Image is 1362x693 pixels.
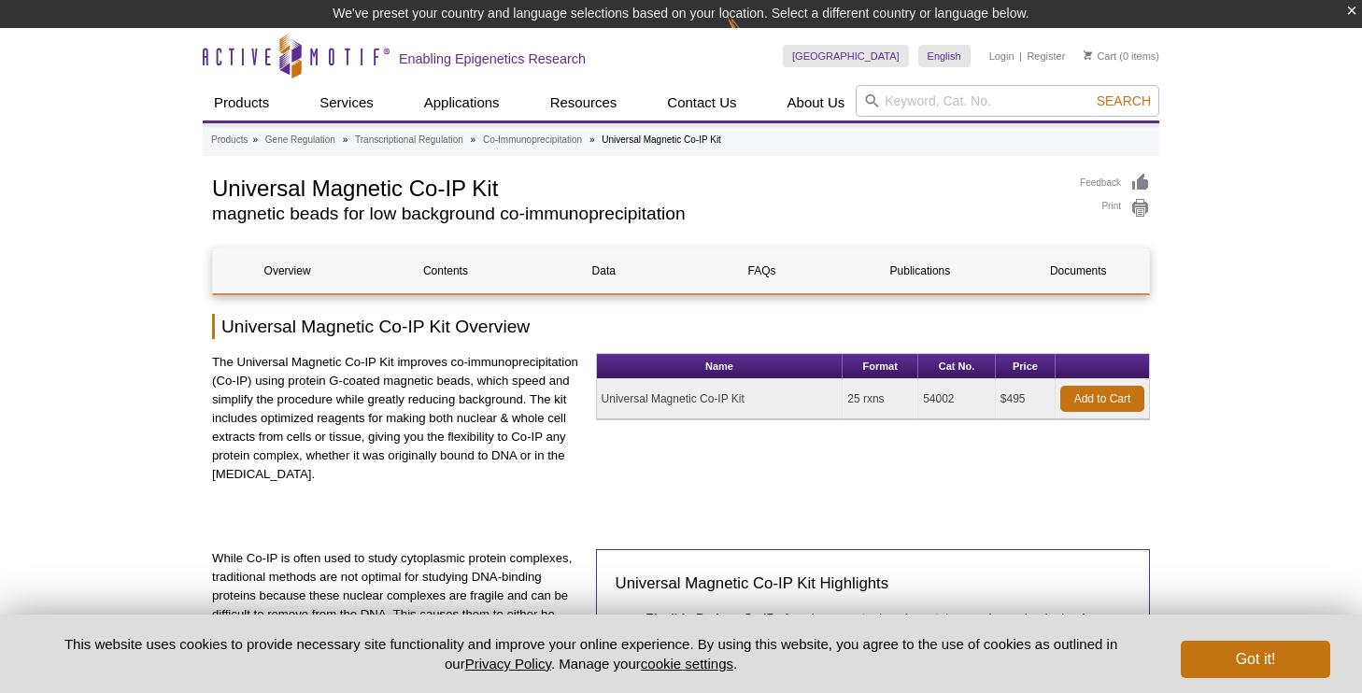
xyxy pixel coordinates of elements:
li: » [343,134,348,145]
img: Your Cart [1084,50,1092,60]
h2: Universal Magnetic Co-IP Kit Overview [212,314,1150,339]
a: English [918,45,971,67]
li: | [1019,45,1022,67]
th: Name [597,354,844,379]
th: Price [996,354,1056,379]
td: 25 rxns [843,379,918,419]
td: 54002 [918,379,996,419]
a: Documents [1004,248,1153,293]
a: Products [203,85,280,120]
a: About Us [776,85,857,120]
li: » [471,134,476,145]
a: Gene Regulation [265,132,335,148]
th: Format [843,354,918,379]
p: The Universal Magnetic Co-IP Kit improves co-immunoprecipitation (Co-IP) using protein G-coated m... [212,353,582,484]
a: Contents [371,248,519,293]
a: Co-Immunoprecipitation [483,132,582,148]
a: Publications [845,248,994,293]
a: Applications [413,85,511,120]
a: Register [1027,49,1065,63]
strong: Flexible: [646,611,697,625]
a: FAQs [688,248,836,293]
li: Universal Magnetic Co-IP Kit [602,134,721,145]
a: Data [530,248,678,293]
input: Keyword, Cat. No. [856,85,1159,117]
a: Add to Cart [1060,386,1144,412]
a: Contact Us [656,85,747,120]
a: [GEOGRAPHIC_DATA] [783,45,909,67]
a: Services [308,85,385,120]
img: Change Here [727,14,776,58]
td: $495 [996,379,1056,419]
th: Cat No. [918,354,996,379]
p: This website uses cookies to provide necessary site functionality and improve your online experie... [32,634,1150,673]
a: Cart [1084,49,1116,63]
span: Search [1097,93,1151,108]
a: Login [989,49,1014,63]
a: Resources [539,85,629,120]
button: cookie settings [641,656,733,672]
button: Search [1091,92,1156,109]
h2: magnetic beads for low background co-immunoprecipitation [212,205,1061,222]
li: » [589,134,595,145]
td: Universal Magnetic Co-IP Kit [597,379,844,419]
a: Print [1080,198,1150,219]
a: Privacy Policy [465,656,551,672]
li: » [252,134,258,145]
a: Products [211,132,248,148]
h1: Universal Magnetic Co-IP Kit [212,173,1061,201]
a: Overview [213,248,362,293]
li: Perform Co-IP of nuclear or cytoplasmic protein complexes, beginning from cells or tissue [646,609,1113,646]
h3: Universal Magnetic Co-IP Kit Highlights [616,573,1130,595]
h2: Enabling Epigenetics Research [399,50,586,67]
li: (0 items) [1084,45,1159,67]
a: Feedback [1080,173,1150,193]
button: Got it! [1181,641,1330,678]
a: Transcriptional Regulation [355,132,463,148]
